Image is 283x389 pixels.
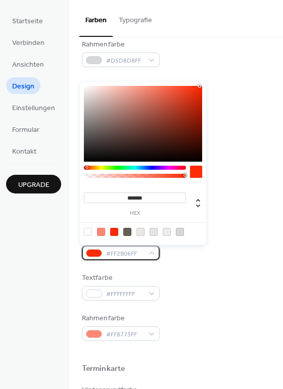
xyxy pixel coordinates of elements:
[6,175,61,193] button: Upgrade
[12,125,39,135] span: Formular
[12,147,36,157] span: Kontakt
[97,228,105,236] div: rgb(255, 135, 115)
[84,211,186,216] label: hex
[106,56,144,66] span: #D5D8D8FF
[12,103,55,114] span: Einstellungen
[12,60,44,70] span: Ansichten
[6,121,45,137] a: Formular
[12,81,34,92] span: Design
[136,228,145,236] div: rgb(234, 232, 230)
[6,12,49,29] a: Startseite
[110,228,118,236] div: rgb(255, 43, 6)
[82,313,158,324] div: Rahmenfarbe
[6,34,51,51] a: Verbinden
[82,273,158,283] div: Textfarbe
[163,228,171,236] div: rgb(237, 236, 235)
[6,99,61,116] a: Einstellungen
[12,38,44,48] span: Verbinden
[18,180,50,190] span: Upgrade
[6,77,40,94] a: Design
[82,364,125,374] div: Terminkarte
[84,228,92,236] div: rgb(255, 255, 255)
[123,228,131,236] div: rgb(106, 93, 83)
[6,142,42,159] a: Kontakt
[6,56,50,72] a: Ansichten
[12,16,43,27] span: Startseite
[150,228,158,236] div: rgb(230, 228, 226)
[106,249,144,259] span: #FF2B06FF
[82,39,158,50] div: Rahmenfarbe
[176,228,184,236] div: rgb(213, 216, 216)
[106,289,144,300] span: #FFFFFFFF
[106,329,144,340] span: #FF8773FF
